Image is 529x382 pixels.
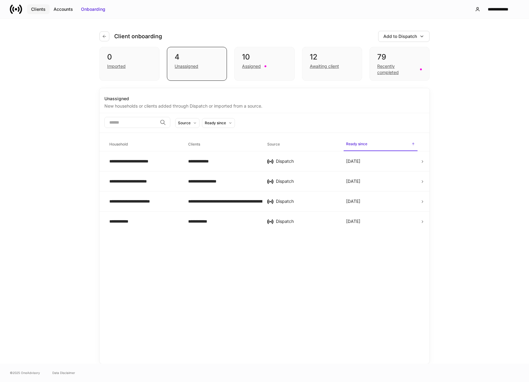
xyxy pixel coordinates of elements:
div: 79Recently completed [369,47,430,81]
div: 10Assigned [234,47,294,81]
p: [DATE] [346,178,360,184]
span: © 2025 OneAdvisory [10,370,40,375]
h6: Clients [188,141,200,147]
div: Onboarding [81,6,105,12]
button: Source [175,118,200,128]
div: 10 [242,52,287,62]
button: Ready since [202,118,235,128]
span: Clients [186,138,260,151]
div: Recently completed [377,63,416,76]
div: 0 [107,52,152,62]
p: [DATE] [346,158,360,164]
h6: Household [109,141,128,147]
div: Dispatch [276,158,336,164]
button: Clients [27,4,50,14]
button: Onboarding [77,4,109,14]
span: Household [107,138,181,151]
div: Assigned [242,63,261,69]
h6: Source [267,141,280,147]
div: 0Imported [99,47,160,81]
p: [DATE] [346,218,360,224]
div: 79 [377,52,422,62]
div: 4Unassigned [167,47,227,81]
div: 4 [175,52,219,62]
div: Unassigned [104,96,425,102]
div: 12 [310,52,354,62]
span: Source [265,138,339,151]
div: Accounts [54,6,73,12]
div: Dispatch [276,198,336,204]
h4: Client onboarding [114,33,162,40]
div: 12Awaiting client [302,47,362,81]
div: Dispatch [276,178,336,184]
p: [DATE] [346,198,360,204]
div: Add to Dispatch [383,33,417,39]
div: Unassigned [175,63,198,69]
div: Imported [107,63,126,69]
button: Add to Dispatch [378,31,430,42]
h6: Ready since [346,141,367,147]
div: Ready since [205,120,226,126]
div: Clients [31,6,46,12]
div: Source [178,120,191,126]
div: Dispatch [276,218,336,224]
div: Awaiting client [310,63,339,69]
a: Data Disclaimer [52,370,75,375]
div: New households or clients added through Dispatch or imported from a source. [104,102,425,109]
button: Accounts [50,4,77,14]
span: Ready since [344,138,418,151]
